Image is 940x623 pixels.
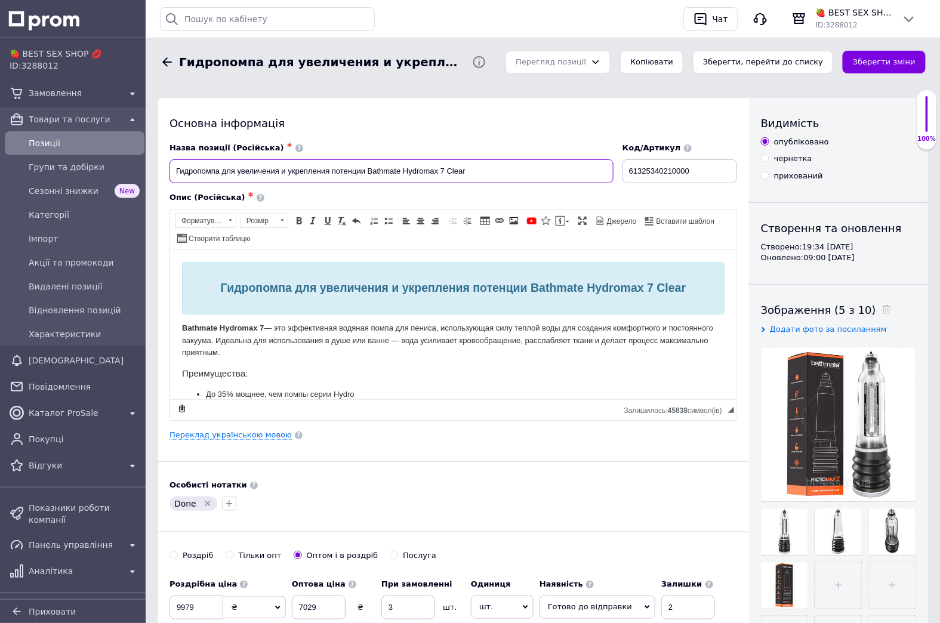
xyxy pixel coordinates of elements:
[292,579,346,588] b: Оптова ціна
[381,596,435,619] input: 0
[576,214,589,227] a: Максимізувати
[540,579,583,588] b: Наявність
[241,214,276,227] span: Розмір
[175,232,252,245] a: Створити таблицю
[10,48,140,60] span: 🍓 BEST SEX SHOP 💋
[169,579,237,588] b: Роздрібна ціна
[346,602,375,613] div: ₴
[382,214,395,227] a: Вставити/видалити маркований список
[461,214,474,227] a: Збільшити відступ
[554,214,571,227] a: Вставити повідомлення
[287,141,292,149] span: ✱
[292,596,346,619] input: 0
[761,303,916,317] div: Зображення (5 з 10)
[187,234,251,244] span: Створити таблицю
[29,209,140,221] span: Категорії
[728,407,734,413] span: Потягніть для зміни розмірів
[525,214,538,227] a: Додати відео з YouTube
[169,143,284,152] span: Назва позиції (Російська)
[29,354,140,366] span: [DEMOGRAPHIC_DATA]
[350,214,363,227] a: Повернути (Ctrl+Z)
[174,499,196,508] span: Done
[160,7,375,31] input: Пошук по кабінету
[507,214,520,227] a: Зображення
[115,184,140,198] span: New
[548,602,632,611] span: Готово до відправки
[446,214,460,227] a: Зменшити відступ
[175,214,224,227] span: Форматування
[10,61,58,70] span: ID: 3288012
[29,539,121,551] span: Панель управління
[643,214,717,227] a: Вставити шаблон
[169,596,223,619] input: 0
[203,499,212,508] svg: Видалити мітку
[29,161,140,173] span: Групи та добірки
[774,153,812,164] div: чернетка
[655,217,715,227] span: Вставити шаблон
[29,87,121,99] span: Замовлення
[368,214,381,227] a: Вставити/видалити нумерований список
[175,214,236,228] a: Форматування
[594,214,639,227] a: Джерело
[774,137,829,147] div: опубліковано
[29,304,140,316] span: Відновлення позицій
[29,407,121,419] span: Каталог ProSale
[661,596,715,619] input: -
[29,459,121,471] span: Відгуки
[232,603,238,612] span: ₴
[183,550,214,561] div: Роздріб
[761,116,916,131] div: Видимість
[29,607,76,616] span: Приховати
[29,137,140,149] span: Позиції
[761,242,916,252] div: Створено: 19:34 [DATE]
[169,430,292,440] a: Переклад українською мовою
[917,135,936,143] div: 100%
[36,138,531,151] li: До 35% мощнее, чем помпы серии Hydro
[403,550,436,561] div: Послуга
[29,113,121,125] span: Товари та послуги
[29,565,121,577] span: Аналітика
[169,480,247,489] b: Особисті нотатки
[29,433,140,445] span: Покупці
[620,51,683,74] button: Копіювати
[400,214,413,227] a: По лівому краю
[248,191,254,199] span: ✱
[292,214,306,227] a: Жирний (Ctrl+B)
[774,171,823,181] div: прихований
[471,579,534,590] label: Одиниця
[816,7,892,18] span: 🍓 BEST SEX SHOP 💋
[175,402,189,415] a: Зробити резервну копію зараз
[29,502,140,526] span: Показники роботи компанії
[239,550,282,561] div: Тільки опт
[307,550,378,561] div: Оптом і в роздріб
[668,406,688,415] span: 45838
[169,159,614,183] input: Наприклад, H&M жіноча сукня зелена 38 розмір вечірня максі з блискітками
[471,596,534,618] span: шт.
[816,21,858,29] span: ID: 3288012
[624,403,728,415] div: Кiлькiсть символiв
[179,54,463,71] span: Гидропомпа для увеличения и укрепления потенции Bathmate Hydromax 7 Clear
[693,51,833,74] button: Зберегти, перейти до списку
[29,257,140,269] span: Акції та промокоди
[307,214,320,227] a: Курсив (Ctrl+I)
[29,381,140,393] span: Повідомлення
[761,221,916,236] div: Створення та оновлення
[29,280,140,292] span: Видалені позиції
[335,214,349,227] a: Видалити форматування
[479,214,492,227] a: Таблиця
[169,116,737,131] div: Основна інформація
[169,193,245,202] span: Опис (Російська)
[683,7,738,31] button: Чат
[240,214,288,228] a: Розмір
[29,185,110,197] span: Сезонні знижки
[429,214,442,227] a: По правому краю
[414,214,427,227] a: По центру
[761,252,916,263] div: Оновлено: 09:00 [DATE]
[516,56,586,69] div: Перегляд позиції
[170,250,736,399] iframe: Редактор, B2272F2E-399A-43DA-A5B0-04900657A505
[622,143,681,152] span: Код/Артикул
